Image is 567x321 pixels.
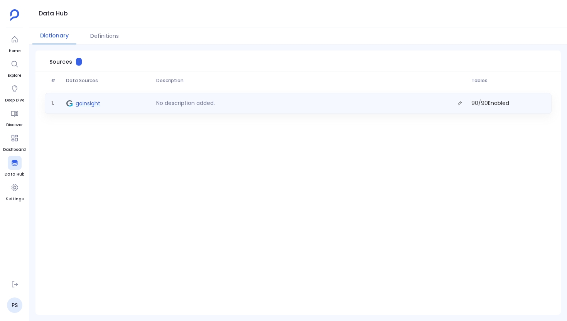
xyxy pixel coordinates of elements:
h1: Data Hub [39,8,68,19]
span: Description [153,78,469,84]
a: Data Hub [5,156,24,177]
span: Discover [6,122,23,128]
a: Home [8,32,22,54]
span: 90 / 90 Enabled [468,98,548,109]
span: Data Hub [5,171,24,177]
span: gainsight [76,100,100,107]
a: Explore [8,57,22,79]
a: Dashboard [3,131,26,153]
span: 1 . [48,98,63,109]
span: Data Sources [63,78,153,84]
a: Deep Dive [5,82,24,103]
span: Settings [6,196,24,202]
span: Deep Dive [5,97,24,103]
span: Dashboard [3,147,26,153]
a: PS [7,297,22,313]
button: Edit description. [454,98,465,109]
p: No description added. [153,99,218,107]
span: 1 [76,58,82,66]
a: Discover [6,106,23,128]
button: Definitions [83,27,127,44]
span: Tables [468,78,548,84]
img: petavue logo [10,9,19,21]
button: Dictionary [32,27,76,44]
span: # [48,78,63,84]
span: Home [8,48,22,54]
span: Sources [49,58,72,66]
span: Explore [8,73,22,79]
a: Settings [6,181,24,202]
